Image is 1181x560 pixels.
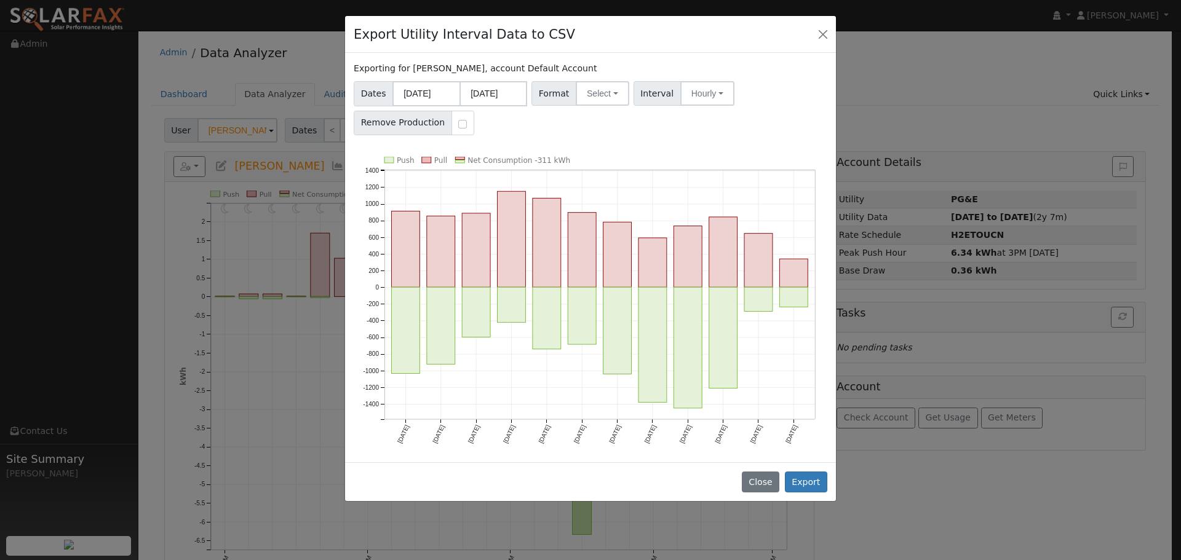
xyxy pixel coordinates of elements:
[365,167,380,174] text: 1400
[376,284,380,291] text: 0
[638,238,667,287] rect: onclick=""
[498,191,526,287] rect: onclick=""
[462,213,490,287] rect: onclick=""
[467,424,481,444] text: [DATE]
[427,287,455,364] rect: onclick=""
[368,217,379,224] text: 800
[638,287,667,402] rect: onclick=""
[674,287,702,408] rect: onclick=""
[533,198,561,287] rect: onclick=""
[568,212,596,287] rect: onclick=""
[354,81,393,106] span: Dates
[368,267,379,274] text: 200
[367,301,379,307] text: -200
[814,25,832,42] button: Close
[714,424,728,444] text: [DATE]
[434,156,447,165] text: Pull
[368,250,379,257] text: 400
[744,233,773,287] rect: onclick=""
[498,287,526,322] rect: onclick=""
[365,184,380,191] text: 1200
[432,424,446,444] text: [DATE]
[573,424,587,444] text: [DATE]
[533,287,561,349] rect: onclick=""
[365,200,380,207] text: 1000
[367,317,379,324] text: -400
[643,424,658,444] text: [DATE]
[780,287,808,307] rect: onclick=""
[603,222,632,287] rect: onclick=""
[608,424,622,444] text: [DATE]
[784,424,798,444] text: [DATE]
[576,81,629,106] button: Select
[502,424,516,444] text: [DATE]
[742,471,779,492] button: Close
[462,287,490,337] rect: onclick=""
[396,424,410,444] text: [DATE]
[709,217,738,287] rect: onclick=""
[780,259,808,287] rect: onclick=""
[678,424,693,444] text: [DATE]
[531,81,576,106] span: Format
[467,156,570,165] text: Net Consumption -311 kWh
[538,424,552,444] text: [DATE]
[392,287,420,373] rect: onclick=""
[364,384,380,390] text: -1200
[603,287,632,374] rect: onclick=""
[354,62,597,75] label: Exporting for [PERSON_NAME], account Default Account
[367,334,379,341] text: -600
[674,226,702,287] rect: onclick=""
[744,287,773,311] rect: onclick=""
[634,81,681,106] span: Interval
[354,111,452,135] span: Remove Production
[364,367,380,374] text: -1000
[354,25,575,44] h4: Export Utility Interval Data to CSV
[568,287,596,344] rect: onclick=""
[364,401,380,408] text: -1400
[392,211,420,287] rect: onclick=""
[709,287,738,388] rect: onclick=""
[785,471,827,492] button: Export
[749,424,763,444] text: [DATE]
[397,156,415,165] text: Push
[680,81,734,106] button: Hourly
[368,234,379,240] text: 600
[427,216,455,287] rect: onclick=""
[367,350,379,357] text: -800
